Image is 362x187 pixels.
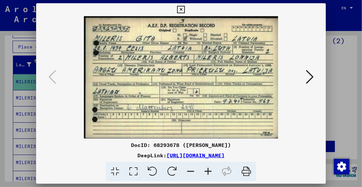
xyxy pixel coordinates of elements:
[334,159,349,174] img: Change consent
[334,159,349,174] div: Change consent
[36,141,326,149] div: DocID: 68293678 ([PERSON_NAME])
[166,152,225,159] a: [URL][DOMAIN_NAME]
[36,151,326,159] div: DeepLink:
[58,16,304,139] img: 001.jpg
